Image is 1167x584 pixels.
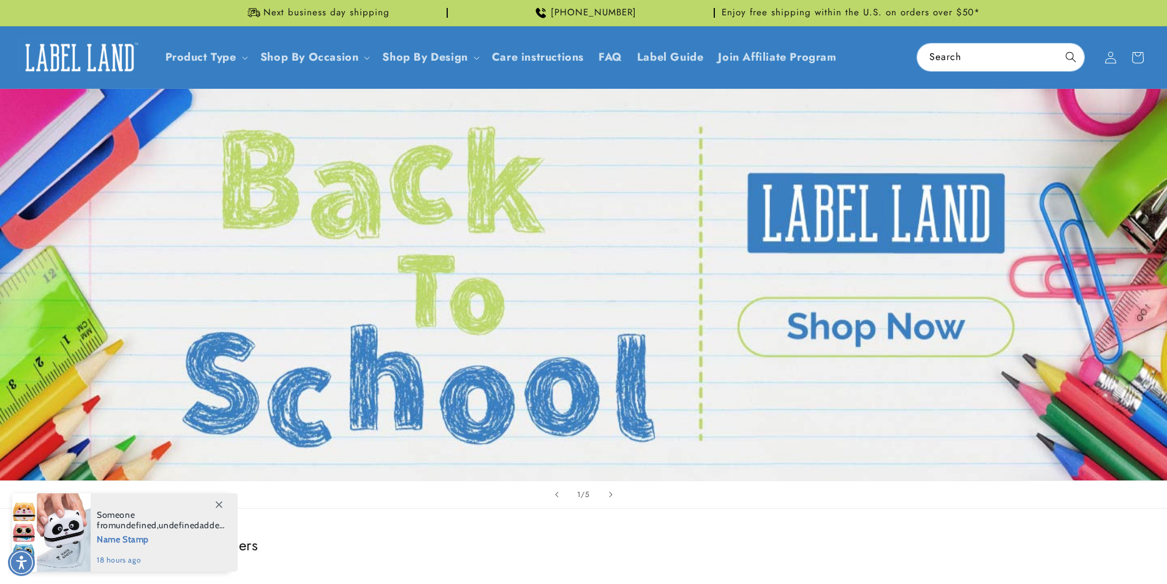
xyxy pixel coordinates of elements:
[253,43,376,72] summary: Shop By Occasion
[543,481,570,508] button: Previous slide
[591,43,630,72] a: FAQ
[8,549,35,576] div: Accessibility Menu
[186,536,982,555] h2: Best sellers
[585,488,590,501] span: 5
[485,43,591,72] a: Care instructions
[97,510,225,531] span: Someone from , added this product to their cart.
[263,7,390,19] span: Next business day shipping
[260,50,359,64] span: Shop By Occasion
[711,43,844,72] a: Join Affiliate Program
[158,43,253,72] summary: Product Type
[599,50,622,64] span: FAQ
[577,488,581,501] span: 1
[718,50,836,64] span: Join Affiliate Program
[1057,44,1084,70] button: Search
[165,49,236,65] a: Product Type
[18,39,141,77] img: Label Land
[722,7,980,19] span: Enjoy free shipping within the U.S. on orders over $50*
[492,50,584,64] span: Care instructions
[14,34,146,81] a: Label Land
[597,481,624,508] button: Next slide
[159,520,199,531] span: undefined
[630,43,711,72] a: Label Guide
[116,520,156,531] span: undefined
[551,7,636,19] span: [PHONE_NUMBER]
[581,488,585,501] span: /
[375,43,484,72] summary: Shop By Design
[382,49,467,65] a: Shop By Design
[637,50,704,64] span: Label Guide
